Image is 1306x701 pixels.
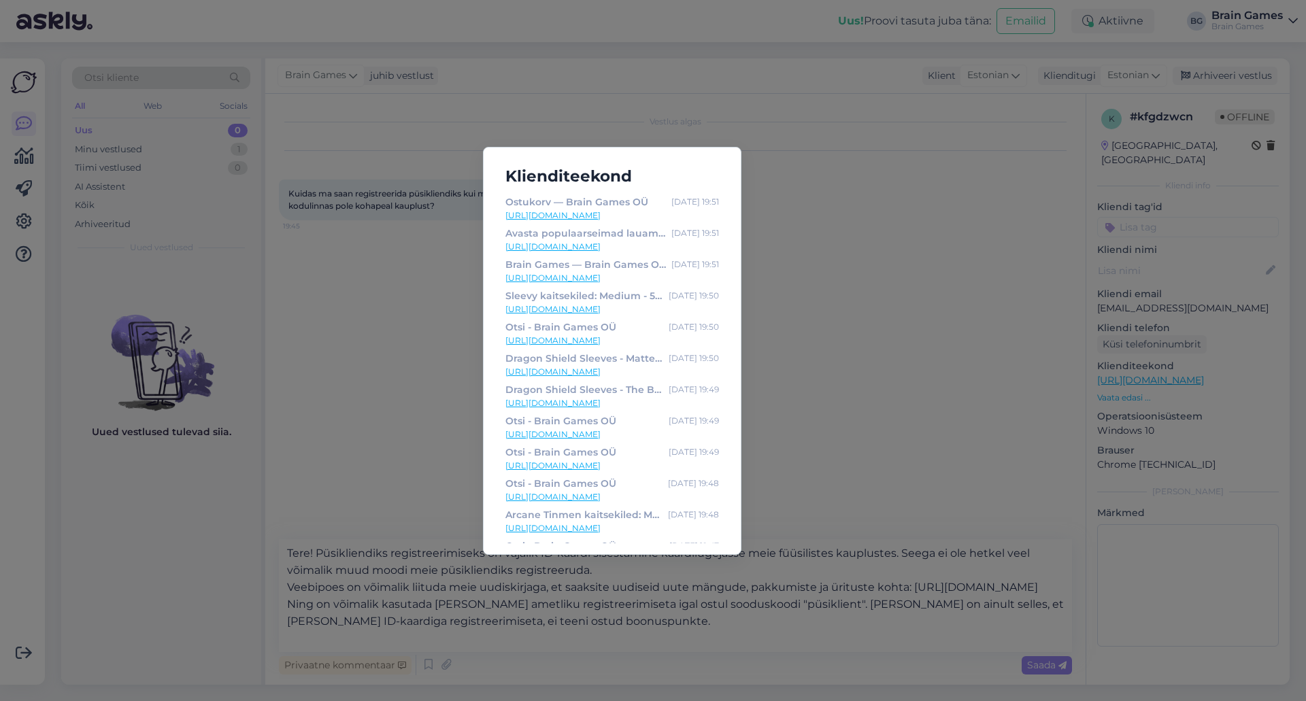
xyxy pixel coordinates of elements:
div: [DATE] 19:49 [669,382,719,397]
div: Dragon Shield Sleeves - Matte Dual Glacier — Brain Games OÜ [505,351,663,366]
a: [URL][DOMAIN_NAME] [505,522,719,534]
div: [DATE] 19:51 [671,194,719,209]
div: Brain Games — Brain Games OÜ [505,257,666,272]
a: [URL][DOMAIN_NAME] [505,241,719,253]
div: Avasta populaarseimad lauamängud — Brain Games OÜ [505,226,666,241]
a: [URL][DOMAIN_NAME] [505,428,719,441]
div: Dragon Shield Sleeves - The Burnbug — Brain Games OÜ [505,382,663,397]
div: [DATE] 19:50 [669,351,719,366]
div: [DATE] 19:49 [669,413,719,428]
div: [DATE] 19:49 [669,445,719,460]
div: Sleevy kaitsekiled: Medium - 57 x 89 mm — Brain Games OÜ [505,288,663,303]
a: [URL][DOMAIN_NAME] [505,272,719,284]
div: Otsi - Brain Games OÜ [505,538,616,553]
div: [DATE] 19:51 [671,257,719,272]
a: [URL][DOMAIN_NAME] [505,491,719,503]
div: [DATE] 19:48 [668,507,719,522]
div: Arcane Tinmen kaitsekiled: Medium - 57 x 89 mm — Brain Games OÜ [505,507,663,522]
div: Otsi - Brain Games OÜ [505,445,616,460]
div: [DATE] 19:47 [669,538,719,553]
div: [DATE] 19:51 [671,226,719,241]
a: [URL][DOMAIN_NAME] [505,209,719,222]
a: [URL][DOMAIN_NAME] [505,460,719,472]
div: Otsi - Brain Games OÜ [505,320,616,335]
a: [URL][DOMAIN_NAME] [505,397,719,409]
h5: Klienditeekond [495,164,730,189]
a: [URL][DOMAIN_NAME] [505,303,719,315]
a: [URL][DOMAIN_NAME] [505,335,719,347]
a: [URL][DOMAIN_NAME] [505,366,719,378]
div: [DATE] 19:48 [668,476,719,491]
div: [DATE] 19:50 [669,320,719,335]
div: Otsi - Brain Games OÜ [505,413,616,428]
div: Otsi - Brain Games OÜ [505,476,616,491]
div: Ostukorv — Brain Games OÜ [505,194,648,209]
div: [DATE] 19:50 [669,288,719,303]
